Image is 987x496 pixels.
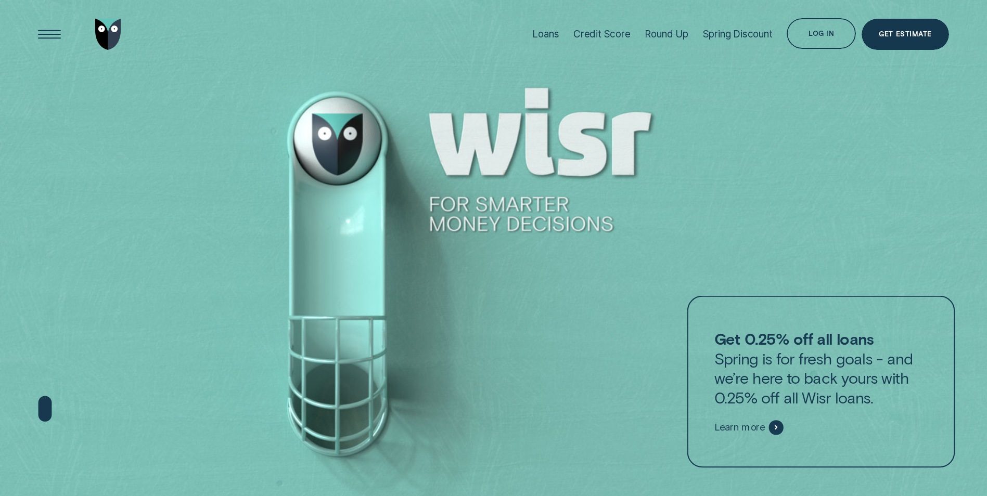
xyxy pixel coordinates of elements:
[645,28,688,40] div: Round Up
[95,19,121,50] img: Wisr
[703,28,773,40] div: Spring Discount
[687,296,955,468] a: Get 0.25% off all loansSpring is for fresh goals - and we’re here to back yours with 0.25% off al...
[787,18,856,49] button: Log in
[34,19,65,50] button: Open Menu
[532,28,559,40] div: Loans
[714,329,873,348] strong: Get 0.25% off all loans
[862,19,949,50] a: Get Estimate
[714,329,928,407] p: Spring is for fresh goals - and we’re here to back yours with 0.25% off all Wisr loans.
[573,28,631,40] div: Credit Score
[714,422,765,434] span: Learn more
